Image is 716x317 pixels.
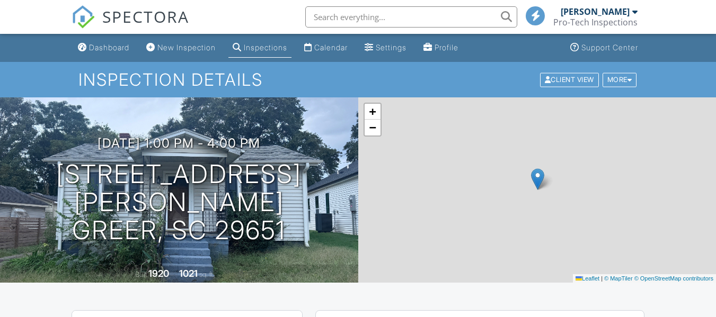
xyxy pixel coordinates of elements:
[72,14,189,37] a: SPECTORA
[199,270,214,278] span: sq. ft.
[228,38,291,58] a: Inspections
[601,275,603,282] span: |
[72,5,95,29] img: The Best Home Inspection Software - Spectora
[179,268,198,279] div: 1021
[603,73,637,87] div: More
[566,38,642,58] a: Support Center
[376,43,406,52] div: Settings
[314,43,348,52] div: Calendar
[98,136,260,150] h3: [DATE] 1:00 pm - 4:00 pm
[89,43,129,52] div: Dashboard
[102,5,189,28] span: SPECTORA
[360,38,411,58] a: Settings
[419,38,463,58] a: Profile
[553,17,638,28] div: Pro-Tech Inspections
[17,160,341,244] h1: [STREET_ADDRESS][PERSON_NAME] Greer, SC 29651
[365,104,381,120] a: Zoom in
[305,6,517,28] input: Search everything...
[576,275,599,282] a: Leaflet
[135,270,147,278] span: Built
[540,73,599,87] div: Client View
[369,105,376,118] span: +
[244,43,287,52] div: Inspections
[531,168,544,190] img: Marker
[365,120,381,135] a: Zoom out
[604,275,633,282] a: © MapTiler
[157,43,216,52] div: New Inspection
[74,38,134,58] a: Dashboard
[148,268,169,279] div: 1920
[435,43,458,52] div: Profile
[581,43,638,52] div: Support Center
[78,70,638,89] h1: Inspection Details
[561,6,630,17] div: [PERSON_NAME]
[300,38,352,58] a: Calendar
[369,121,376,134] span: −
[142,38,220,58] a: New Inspection
[634,275,713,282] a: © OpenStreetMap contributors
[539,75,602,83] a: Client View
